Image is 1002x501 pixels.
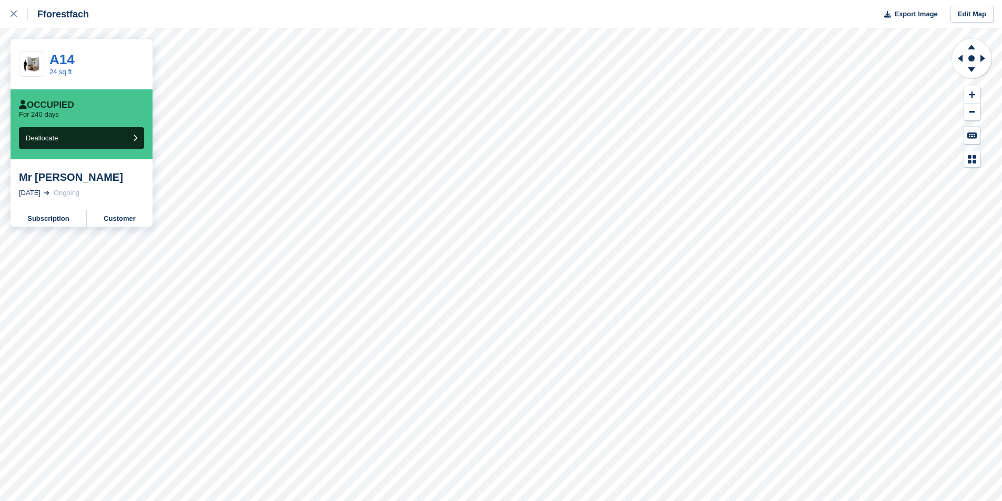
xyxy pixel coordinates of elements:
span: Deallocate [26,134,58,142]
div: Fforestfach [28,8,89,21]
div: Mr [PERSON_NAME] [19,171,144,183]
img: arrow-right-light-icn-cde0832a797a2874e46488d9cf13f60e5c3a73dbe684e267c42b8395dfbc2abf.svg [44,191,49,195]
a: Subscription [11,210,87,227]
p: For 240 days [19,110,59,119]
button: Export Image [878,6,938,23]
button: Zoom Out [964,104,980,121]
a: 24 sq ft [49,68,72,76]
div: Occupied [19,100,74,110]
a: Customer [87,210,153,227]
img: 25-sqft-unit%20(7).jpg [19,55,44,74]
button: Zoom In [964,86,980,104]
button: Map Legend [964,150,980,168]
button: Deallocate [19,127,144,149]
div: [DATE] [19,188,41,198]
button: Keyboard Shortcuts [964,127,980,144]
a: A14 [49,52,75,67]
span: Export Image [894,9,937,19]
a: Edit Map [950,6,994,23]
div: Ongoing [54,188,79,198]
